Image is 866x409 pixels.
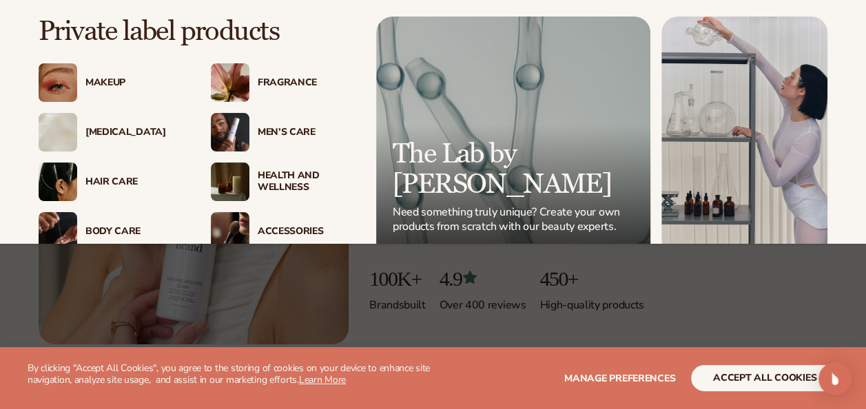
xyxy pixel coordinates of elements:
[258,226,355,238] div: Accessories
[85,127,183,138] div: [MEDICAL_DATA]
[564,365,675,391] button: Manage preferences
[211,162,249,201] img: Candles and incense on table.
[39,63,77,102] img: Female with glitter eye makeup.
[39,212,77,251] img: Male hand applying moisturizer.
[564,372,675,385] span: Manage preferences
[299,373,346,386] a: Learn More
[376,17,650,300] a: Microscopic product formula. The Lab by [PERSON_NAME] Need something truly unique? Create your ow...
[393,205,624,234] p: Need something truly unique? Create your own products from scratch with our beauty experts.
[39,63,183,102] a: Female with glitter eye makeup. Makeup
[691,365,838,391] button: accept all cookies
[258,77,355,89] div: Fragrance
[211,212,355,251] a: Female with makeup brush. Accessories
[818,362,852,395] div: Open Intercom Messenger
[211,113,249,151] img: Male holding moisturizer bottle.
[258,170,355,193] div: Health And Wellness
[85,176,183,188] div: Hair Care
[85,226,183,238] div: Body Care
[39,162,77,201] img: Female hair pulled back with clips.
[661,17,827,300] img: Female in lab with equipment.
[211,113,355,151] a: Male holding moisturizer bottle. Men’s Care
[393,139,624,200] p: The Lab by [PERSON_NAME]
[28,363,433,386] p: By clicking "Accept All Cookies", you agree to the storing of cookies on your device to enhance s...
[39,17,355,47] p: Private label products
[211,63,249,102] img: Pink blooming flower.
[211,212,249,251] img: Female with makeup brush.
[39,113,77,151] img: Cream moisturizer swatch.
[39,212,183,251] a: Male hand applying moisturizer. Body Care
[39,113,183,151] a: Cream moisturizer swatch. [MEDICAL_DATA]
[211,162,355,201] a: Candles and incense on table. Health And Wellness
[85,77,183,89] div: Makeup
[211,63,355,102] a: Pink blooming flower. Fragrance
[39,162,183,201] a: Female hair pulled back with clips. Hair Care
[258,127,355,138] div: Men’s Care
